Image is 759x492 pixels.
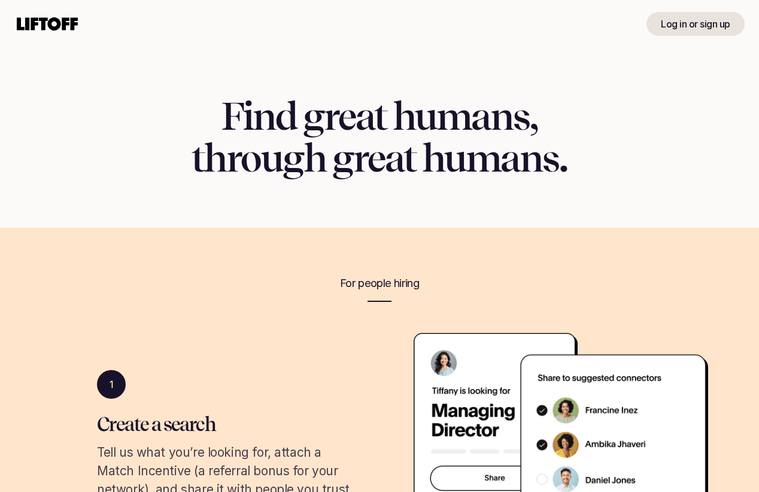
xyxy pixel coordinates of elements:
[221,93,538,139] span: Find great humans,
[646,12,745,36] a: Log in or sign up
[661,17,730,31] p: Log in or sign up
[97,413,360,436] h1: Create a search
[110,377,114,392] p: 1
[192,135,567,181] span: through great humans.
[36,276,723,291] p: For people hiring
